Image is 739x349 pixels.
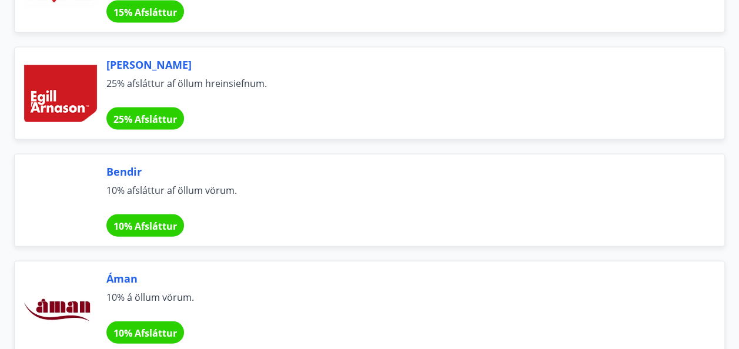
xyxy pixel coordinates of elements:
[113,220,177,233] span: 10% Afsláttur
[106,271,696,286] span: Áman
[113,6,177,19] span: 15% Afsláttur
[113,327,177,340] span: 10% Afsláttur
[106,164,696,179] span: Bendir
[106,57,696,72] span: [PERSON_NAME]
[106,184,696,210] span: 10% afsláttur af öllum vörum.
[113,113,177,126] span: 25% Afsláttur
[106,291,696,317] span: 10% á öllum vörum.
[106,77,696,103] span: 25% afsláttur af öllum hreinsiefnum.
